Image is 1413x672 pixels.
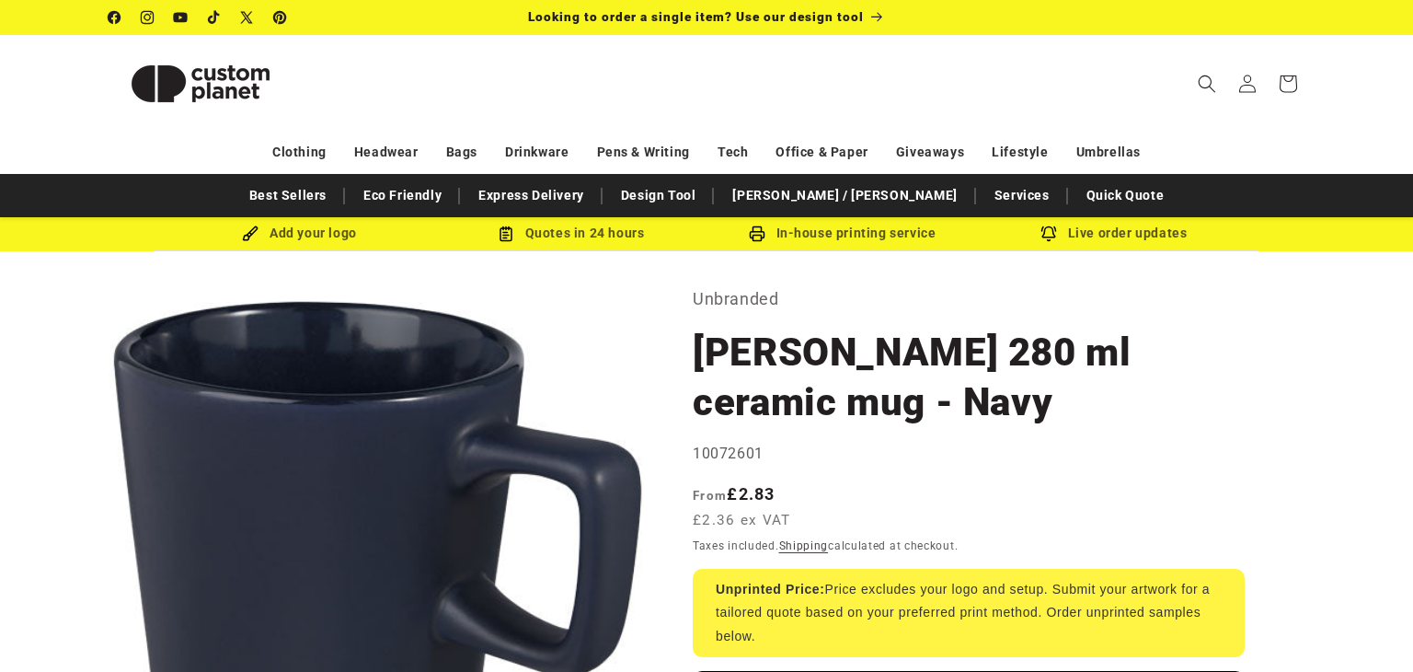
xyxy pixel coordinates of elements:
[109,42,293,125] img: Custom Planet
[102,35,300,132] a: Custom Planet
[693,484,775,504] strong: £2.83
[693,537,1245,555] div: Taxes included. calculated at checkout.
[706,222,978,245] div: In-house printing service
[896,136,964,168] a: Giveaways
[718,136,748,168] a: Tech
[354,180,451,212] a: Eco Friendly
[693,328,1245,427] h1: [PERSON_NAME] 280 ml ceramic mug - Navy
[693,445,764,462] span: 10072601
[1077,180,1174,212] a: Quick Quote
[693,488,727,503] span: From
[693,510,791,531] span: £2.36 ex VAT
[723,180,966,212] a: [PERSON_NAME] / [PERSON_NAME]
[446,136,477,168] a: Bags
[242,226,258,242] img: Brush Icon
[528,9,864,24] span: Looking to order a single item? Use our design tool
[1187,64,1227,104] summary: Search
[779,539,829,552] a: Shipping
[693,569,1245,657] div: Price excludes your logo and setup. Submit your artwork for a tailored quote based on your prefer...
[469,180,593,212] a: Express Delivery
[612,180,706,212] a: Design Tool
[1040,226,1057,242] img: Order updates
[164,222,435,245] div: Add your logo
[775,136,867,168] a: Office & Paper
[597,136,690,168] a: Pens & Writing
[272,136,327,168] a: Clothing
[354,136,419,168] a: Headwear
[498,226,514,242] img: Order Updates Icon
[505,136,569,168] a: Drinkware
[992,136,1048,168] a: Lifestyle
[978,222,1249,245] div: Live order updates
[716,582,825,597] strong: Unprinted Price:
[240,180,336,212] a: Best Sellers
[693,284,1245,314] p: Unbranded
[749,226,765,242] img: In-house printing
[985,180,1059,212] a: Services
[435,222,706,245] div: Quotes in 24 hours
[1076,136,1141,168] a: Umbrellas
